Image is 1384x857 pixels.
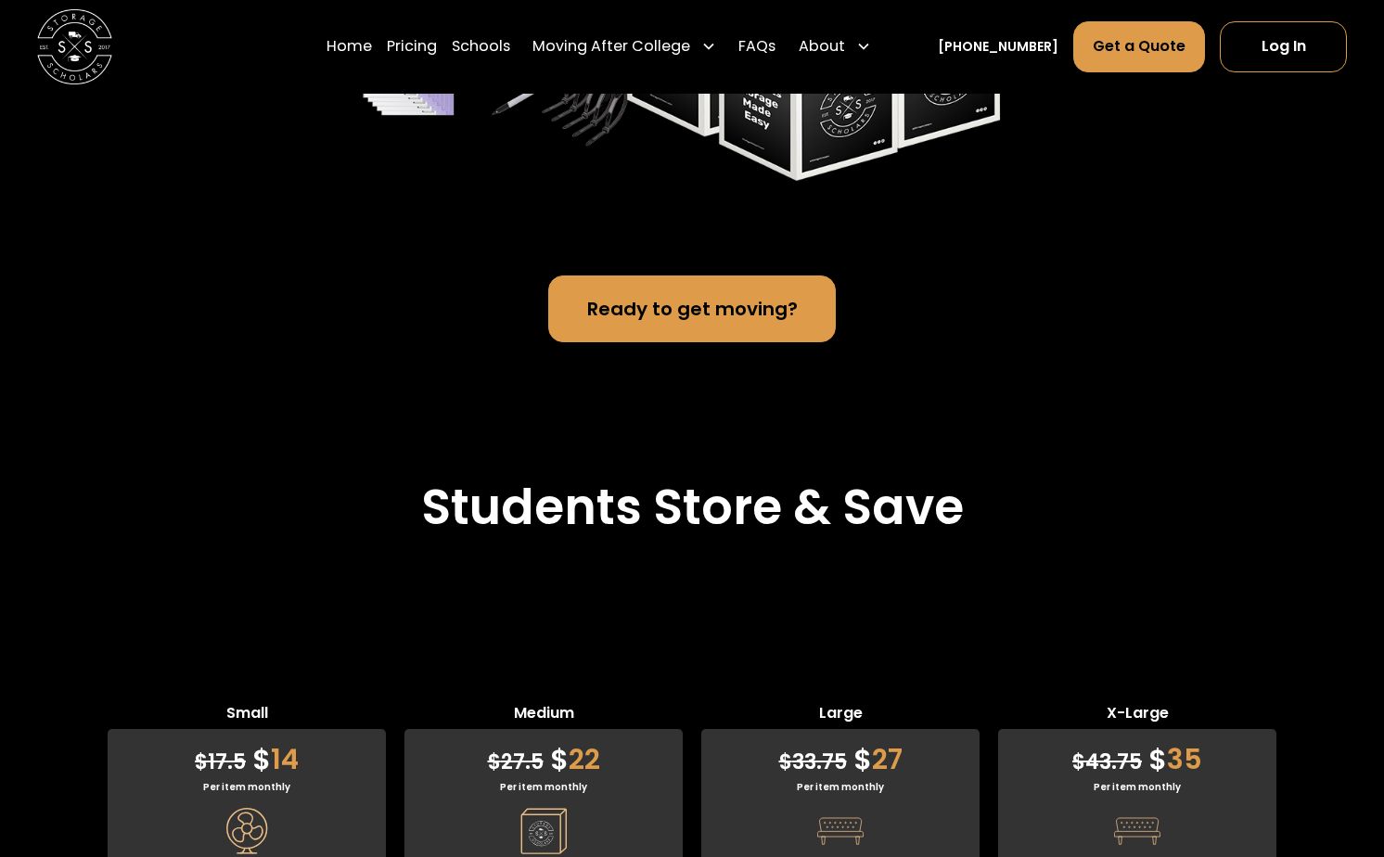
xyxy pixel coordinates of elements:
[1072,748,1085,776] span: $
[701,702,980,729] span: Large
[37,9,111,83] img: Storage Scholars main logo
[853,739,872,779] span: $
[998,780,1276,794] div: Per item monthly
[1148,739,1167,779] span: $
[327,20,372,72] a: Home
[108,729,386,780] div: 14
[452,20,510,72] a: Schools
[404,729,683,780] div: 22
[550,739,569,779] span: $
[404,780,683,794] div: Per item monthly
[1072,748,1142,776] span: 43.75
[701,780,980,794] div: Per item monthly
[224,808,270,854] img: Pricing Category Icon
[790,20,878,72] div: About
[520,808,567,854] img: Pricing Category Icon
[421,479,964,537] h2: Students Store & Save
[532,35,690,58] div: Moving After College
[525,20,724,72] div: Moving After College
[1073,21,1205,71] a: Get a Quote
[938,37,1058,57] a: [PHONE_NUMBER]
[404,702,683,729] span: Medium
[108,780,386,794] div: Per item monthly
[701,729,980,780] div: 27
[998,702,1276,729] span: X-Large
[488,748,501,776] span: $
[799,35,845,58] div: About
[738,20,775,72] a: FAQs
[1220,21,1347,71] a: Log In
[1114,808,1160,854] img: Pricing Category Icon
[779,748,847,776] span: 33.75
[998,729,1276,780] div: 35
[548,275,835,342] a: Ready to get moving?
[195,748,246,776] span: 17.5
[779,748,792,776] span: $
[387,20,437,72] a: Pricing
[817,808,864,854] img: Pricing Category Icon
[488,748,544,776] span: 27.5
[252,739,271,779] span: $
[108,702,386,729] span: Small
[195,748,208,776] span: $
